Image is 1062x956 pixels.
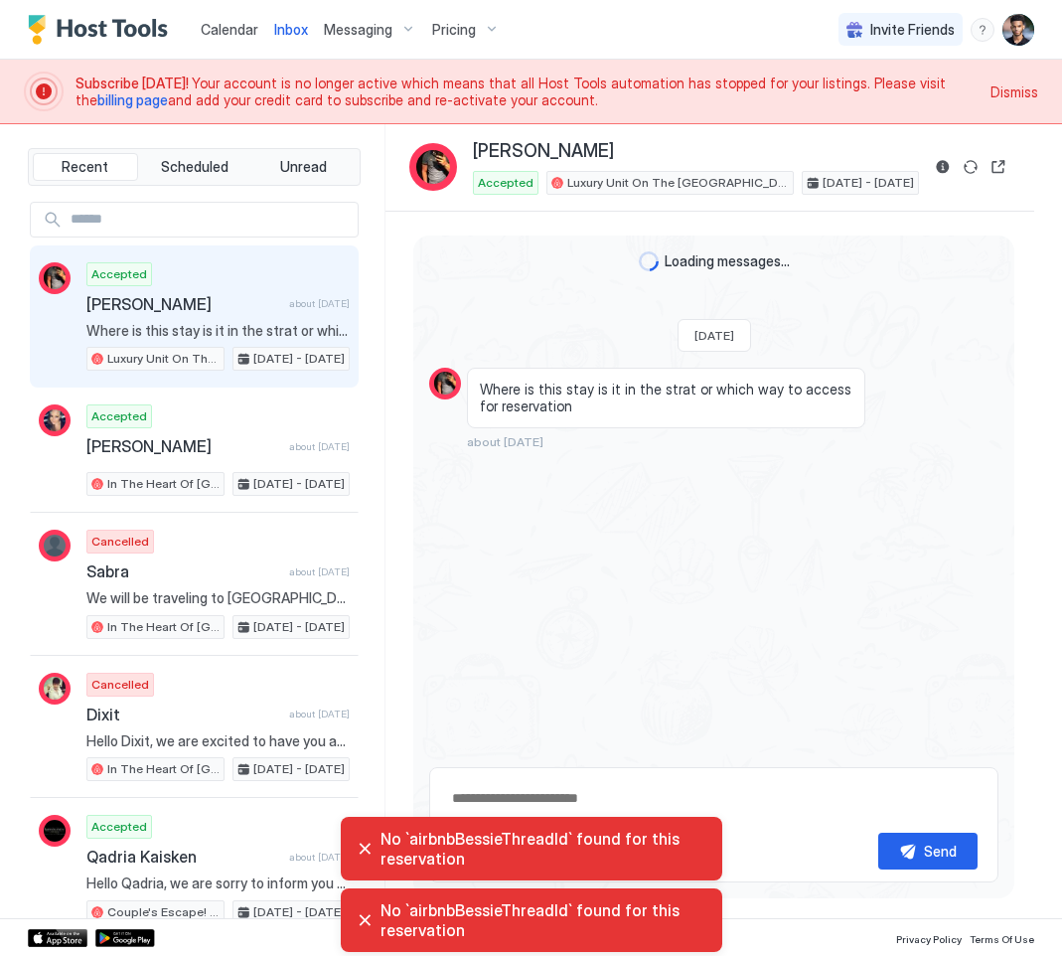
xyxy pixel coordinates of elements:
[91,533,149,551] span: Cancelled
[274,21,308,38] span: Inbox
[142,153,247,181] button: Scheduled
[289,565,350,578] span: about [DATE]
[62,158,108,176] span: Recent
[86,732,350,750] span: Hello Dixit, we are excited to have you as guest at the resort. We hope you have an amazing time.
[86,561,281,581] span: Sabra
[665,252,790,270] span: Loading messages...
[971,18,994,42] div: menu
[478,174,533,192] span: Accepted
[380,829,706,869] span: No `airbnbBessieThreadId` found for this reservation
[467,434,543,449] span: about [DATE]
[289,440,350,453] span: about [DATE]
[432,21,476,39] span: Pricing
[480,381,852,415] span: Where is this stay is it in the strat or which way to access for reservation
[76,75,979,109] span: Your account is no longer active which means that all Host Tools automation has stopped for your ...
[76,75,192,91] span: Subscribe [DATE]!
[86,589,350,607] span: We will be traveling to [GEOGRAPHIC_DATA] for a concert and we wojld be checking in late [DATE] t...
[28,148,361,186] div: tab-group
[107,475,220,493] span: In The Heart Of [GEOGRAPHIC_DATA]! Comfy Unit Pool
[63,203,358,237] input: Input Field
[959,155,983,179] button: Sync reservation
[280,158,327,176] span: Unread
[91,265,147,283] span: Accepted
[1002,14,1034,46] div: User profile
[380,900,706,940] span: No `airbnbBessieThreadId` found for this reservation
[250,153,356,181] button: Unread
[86,436,281,456] span: [PERSON_NAME]
[274,19,308,40] a: Inbox
[253,475,345,493] span: [DATE] - [DATE]
[986,155,1010,179] button: Open reservation
[289,297,350,310] span: about [DATE]
[86,294,281,314] span: [PERSON_NAME]
[91,407,147,425] span: Accepted
[33,153,138,181] button: Recent
[567,174,789,192] span: Luxury Unit On The [GEOGRAPHIC_DATA] w Casino Access
[253,618,345,636] span: [DATE] - [DATE]
[91,676,149,694] span: Cancelled
[86,705,281,724] span: Dixit
[639,251,659,271] div: loading
[253,760,345,778] span: [DATE] - [DATE]
[823,174,914,192] span: [DATE] - [DATE]
[870,21,955,39] span: Invite Friends
[324,21,392,39] span: Messaging
[253,350,345,368] span: [DATE] - [DATE]
[28,15,177,45] a: Host Tools Logo
[289,708,350,720] span: about [DATE]
[20,888,68,936] iframe: Intercom live chat
[694,328,734,343] span: [DATE]
[473,140,614,163] span: [PERSON_NAME]
[107,350,220,368] span: Luxury Unit On The [GEOGRAPHIC_DATA] w Casino Access
[97,91,168,108] a: billing page
[201,21,258,38] span: Calendar
[86,322,350,340] span: Where is this stay is it in the strat or which way to access for reservation
[107,760,220,778] span: In The Heart Of [GEOGRAPHIC_DATA]! Comfy Unit Pool
[107,618,220,636] span: In The Heart Of [GEOGRAPHIC_DATA]! Comfy Unit Pool
[931,155,955,179] button: Reservation information
[201,19,258,40] a: Calendar
[990,81,1038,102] div: Dismiss
[161,158,228,176] span: Scheduled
